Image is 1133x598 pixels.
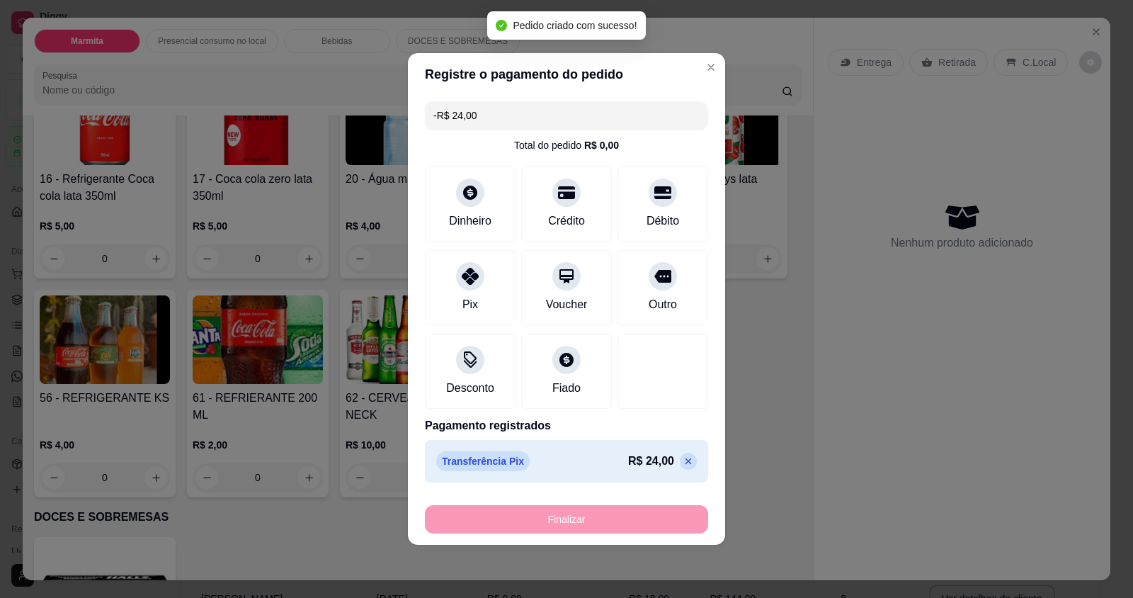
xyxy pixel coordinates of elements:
div: Dinheiro [449,213,491,230]
span: Pedido criado com sucesso! [513,20,637,31]
p: Transferência Pix [436,451,530,471]
span: check-circle [496,20,507,31]
div: Desconto [446,380,494,397]
header: Registre o pagamento do pedido [408,53,725,96]
div: Crédito [548,213,585,230]
div: Débito [647,213,679,230]
div: Total do pedido [514,138,619,152]
div: R$ 0,00 [584,138,619,152]
div: Fiado [552,380,581,397]
p: Pagamento registrados [425,417,708,434]
div: Pix [462,296,478,313]
button: Close [700,56,722,79]
input: Ex.: hambúrguer de cordeiro [433,101,700,130]
div: Voucher [546,296,588,313]
p: R$ 24,00 [628,453,674,470]
div: Outro [649,296,677,313]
